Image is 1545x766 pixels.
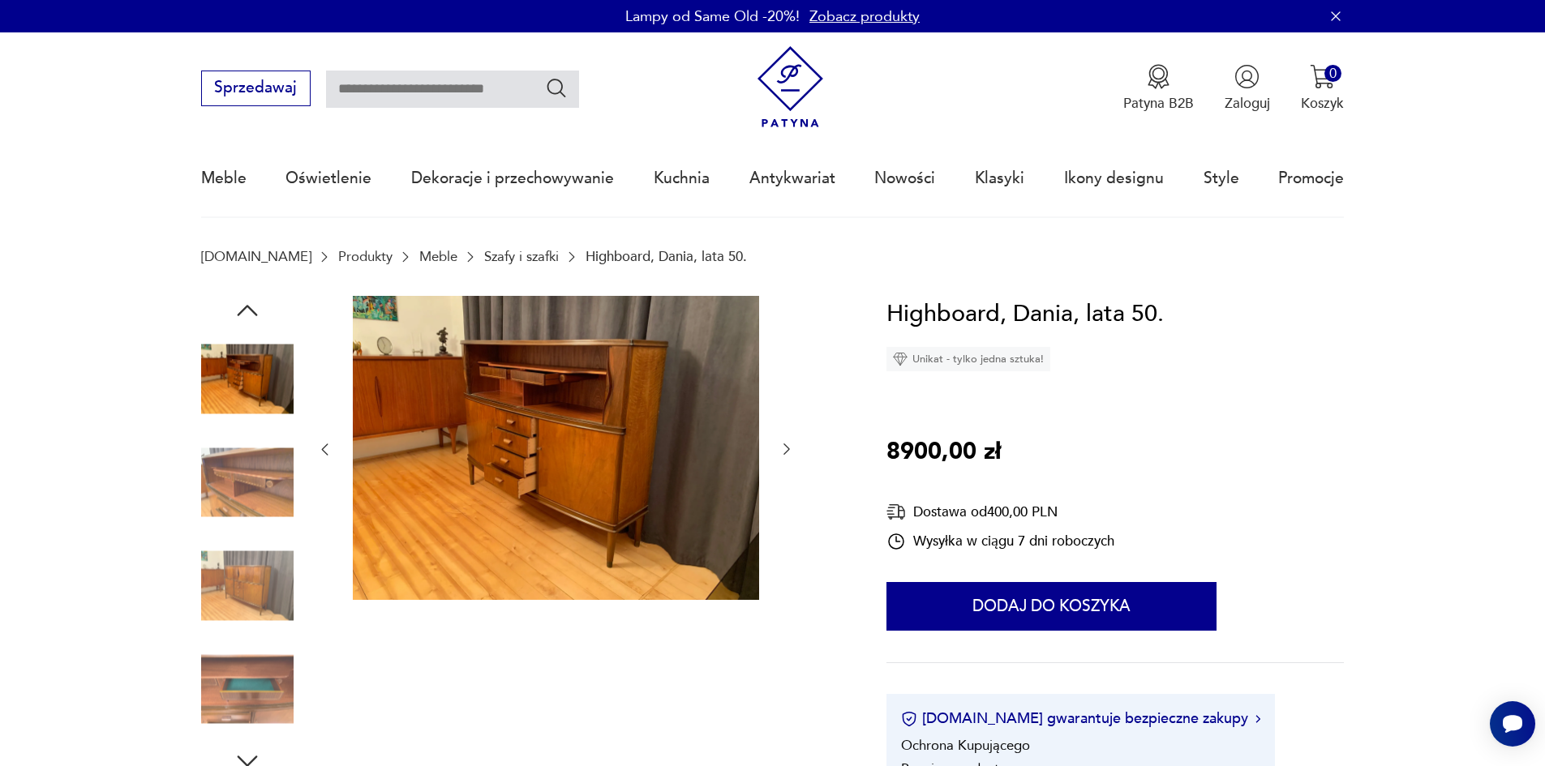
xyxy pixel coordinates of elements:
p: Highboard, Dania, lata 50. [586,249,747,264]
a: Meble [419,249,457,264]
p: Zaloguj [1225,94,1270,113]
div: Unikat - tylko jedna sztuka! [886,347,1050,371]
a: Sprzedawaj [201,83,311,96]
img: Ikona certyfikatu [901,711,917,727]
p: Lampy od Same Old -20%! [625,6,800,27]
a: Ikony designu [1064,141,1164,216]
img: Ikona medalu [1146,64,1171,89]
h1: Highboard, Dania, lata 50. [886,296,1164,333]
img: Ikona koszyka [1310,64,1335,89]
a: Meble [201,141,247,216]
img: Zdjęcie produktu Highboard, Dania, lata 50. [201,333,294,426]
button: 0Koszyk [1301,64,1344,113]
button: Szukaj [545,76,569,100]
div: Wysyłka w ciągu 7 dni roboczych [886,532,1114,551]
img: Zdjęcie produktu Highboard, Dania, lata 50. [201,540,294,632]
a: Nowości [874,141,935,216]
div: Dostawa od 400,00 PLN [886,502,1114,522]
a: Antykwariat [749,141,835,216]
p: Patyna B2B [1123,94,1194,113]
button: Zaloguj [1225,64,1270,113]
img: Zdjęcie produktu Highboard, Dania, lata 50. [201,436,294,528]
img: Ikona strzałki w prawo [1255,715,1260,723]
img: Ikona dostawy [886,502,906,522]
a: Promocje [1278,141,1344,216]
a: Dekoracje i przechowywanie [411,141,614,216]
a: Szafy i szafki [484,249,559,264]
iframe: Smartsupp widget button [1490,701,1535,747]
img: Ikona diamentu [893,352,908,366]
a: Oświetlenie [285,141,371,216]
img: Zdjęcie produktu Highboard, Dania, lata 50. [201,643,294,735]
div: 0 [1324,65,1341,82]
button: [DOMAIN_NAME] gwarantuje bezpieczne zakupy [901,708,1260,729]
img: Ikonka użytkownika [1234,64,1260,89]
li: Ochrona Kupującego [901,736,1030,755]
img: Zdjęcie produktu Highboard, Dania, lata 50. [353,296,759,601]
button: Dodaj do koszyka [886,582,1217,631]
a: Kuchnia [654,141,710,216]
p: Koszyk [1301,94,1344,113]
a: Klasyki [975,141,1024,216]
a: Produkty [338,249,393,264]
button: Patyna B2B [1123,64,1194,113]
a: Zobacz produkty [809,6,920,27]
a: [DOMAIN_NAME] [201,249,311,264]
a: Style [1204,141,1239,216]
p: 8900,00 zł [886,434,1001,471]
img: Patyna - sklep z meblami i dekoracjami vintage [749,46,831,128]
button: Sprzedawaj [201,71,311,106]
a: Ikona medaluPatyna B2B [1123,64,1194,113]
